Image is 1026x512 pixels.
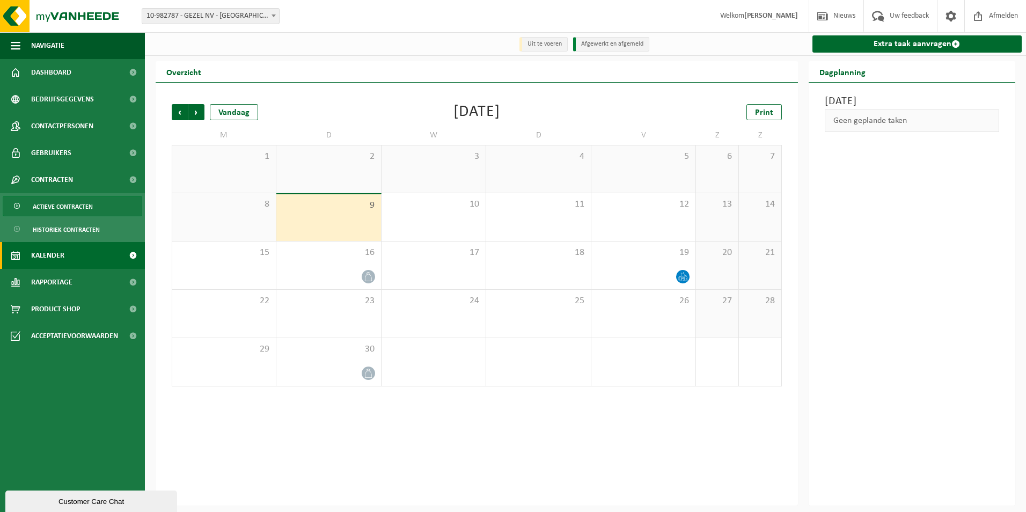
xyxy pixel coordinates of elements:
td: D [486,126,591,145]
a: Historiek contracten [3,219,142,239]
td: Z [739,126,782,145]
span: 19 [597,247,690,259]
span: Rapportage [31,269,72,296]
a: Actieve contracten [3,196,142,216]
span: 29 [178,343,270,355]
span: 30 [282,343,375,355]
span: 17 [387,247,480,259]
span: 3 [387,151,480,163]
span: Volgende [188,104,204,120]
span: 26 [597,295,690,307]
span: Dashboard [31,59,71,86]
span: 14 [744,199,776,210]
td: D [276,126,381,145]
span: 15 [178,247,270,259]
li: Afgewerkt en afgemeld [573,37,649,52]
span: 6 [701,151,733,163]
td: V [591,126,696,145]
span: 4 [492,151,585,163]
span: Actieve contracten [33,196,93,217]
span: 1 [178,151,270,163]
h3: [DATE] [825,93,1000,109]
td: Z [696,126,739,145]
a: Print [746,104,782,120]
div: Geen geplande taken [825,109,1000,132]
span: 11 [492,199,585,210]
span: Navigatie [31,32,64,59]
div: [DATE] [453,104,500,120]
span: 9 [282,200,375,211]
span: 10 [387,199,480,210]
span: Acceptatievoorwaarden [31,323,118,349]
span: 8 [178,199,270,210]
iframe: chat widget [5,488,179,512]
span: 22 [178,295,270,307]
span: 7 [744,151,776,163]
span: 12 [597,199,690,210]
span: 16 [282,247,375,259]
td: W [382,126,486,145]
h2: Overzicht [156,61,212,82]
span: 21 [744,247,776,259]
span: 28 [744,295,776,307]
span: 20 [701,247,733,259]
span: Bedrijfsgegevens [31,86,94,113]
span: Contracten [31,166,73,193]
div: Vandaag [210,104,258,120]
span: 25 [492,295,585,307]
span: 2 [282,151,375,163]
li: Uit te voeren [519,37,568,52]
span: 23 [282,295,375,307]
h2: Dagplanning [809,61,876,82]
a: Extra taak aanvragen [812,35,1022,53]
span: 27 [701,295,733,307]
strong: [PERSON_NAME] [744,12,798,20]
span: 24 [387,295,480,307]
span: Vorige [172,104,188,120]
span: 18 [492,247,585,259]
span: Gebruikers [31,140,71,166]
td: M [172,126,276,145]
span: Print [755,108,773,117]
span: 10-982787 - GEZEL NV - BUGGENHOUT [142,8,280,24]
span: 10-982787 - GEZEL NV - BUGGENHOUT [142,9,279,24]
span: Kalender [31,242,64,269]
span: Historiek contracten [33,220,100,240]
span: 13 [701,199,733,210]
span: Contactpersonen [31,113,93,140]
span: 5 [597,151,690,163]
span: Product Shop [31,296,80,323]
